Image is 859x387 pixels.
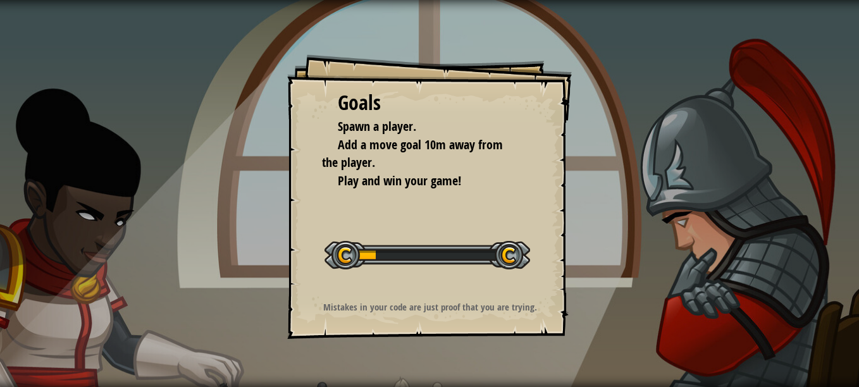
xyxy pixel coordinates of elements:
[322,136,518,172] li: Add a move goal 10m away from the player.
[322,118,518,136] li: Spawn a player.
[338,118,416,135] span: Spawn a player.
[323,300,537,314] strong: Mistakes in your code are just proof that you are trying.
[322,172,518,190] li: Play and win your game!
[338,89,521,118] div: Goals
[322,136,503,171] span: Add a move goal 10m away from the player.
[338,172,461,189] span: Play and win your game!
